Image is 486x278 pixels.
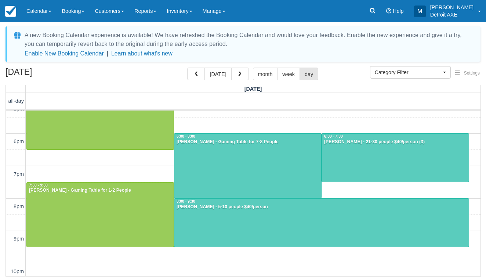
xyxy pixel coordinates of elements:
button: month [253,68,278,80]
span: 6:00 - 8:00 [177,134,195,138]
span: 10pm [11,268,24,274]
span: 8:00 - 9:30 [177,199,195,203]
button: week [277,68,300,80]
span: 5pm [14,106,24,112]
i: Help [386,8,391,14]
a: 8:00 - 9:30[PERSON_NAME] - 5-10 people $40/person [174,198,469,247]
p: [PERSON_NAME] [430,4,474,11]
div: [PERSON_NAME] - 5-10 people $40/person [176,204,467,210]
span: all-day [8,98,24,104]
button: Category Filter [370,66,451,79]
div: A new Booking Calendar experience is available! We have refreshed the Booking Calendar and would ... [25,31,472,48]
span: Settings [464,71,480,76]
span: 6:00 - 7:30 [324,134,343,138]
div: [PERSON_NAME] - 21-30 people $40/person (3) [324,139,467,145]
div: [PERSON_NAME] - Gaming Table for 7-8 People [176,139,319,145]
span: 6pm [14,138,24,144]
span: Category Filter [375,69,441,76]
button: Settings [451,68,484,79]
button: Enable New Booking Calendar [25,50,104,57]
a: Learn about what's new [111,50,173,57]
div: M [414,6,426,17]
button: day [300,68,318,80]
a: 6:00 - 8:00[PERSON_NAME] - Gaming Table for 7-8 People [174,133,322,198]
span: 9pm [14,236,24,242]
span: 8pm [14,203,24,209]
span: 7pm [14,171,24,177]
span: 7:30 - 9:30 [29,183,48,187]
div: [PERSON_NAME] - Gaming Table for 1-2 People [29,188,172,194]
a: 6:00 - 7:30[PERSON_NAME] - 21-30 people $40/person (3) [322,133,469,182]
img: checkfront-main-nav-mini-logo.png [5,6,16,17]
span: | [107,50,108,57]
a: 7:30 - 9:30[PERSON_NAME] - Gaming Table for 1-2 People [26,182,174,247]
button: [DATE] [204,68,231,80]
h2: [DATE] [6,68,98,81]
span: Help [393,8,404,14]
span: [DATE] [244,86,262,92]
p: Detroit AXE [430,11,474,18]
